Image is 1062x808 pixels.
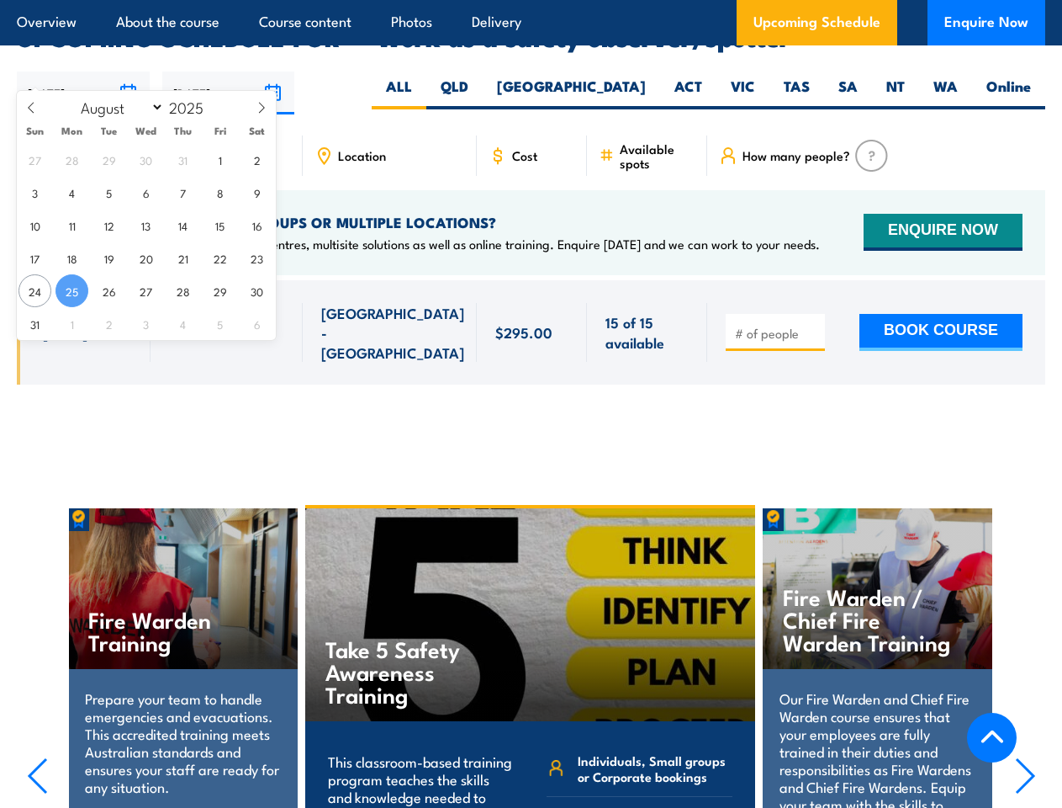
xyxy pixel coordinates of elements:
[321,303,464,362] span: [GEOGRAPHIC_DATA] - [GEOGRAPHIC_DATA]
[859,314,1022,351] button: BOOK COURSE
[240,176,273,209] span: August 9, 2025
[92,307,125,340] span: September 2, 2025
[483,77,660,109] label: [GEOGRAPHIC_DATA]
[129,242,162,274] span: August 20, 2025
[92,209,125,242] span: August 12, 2025
[55,176,88,209] span: August 4, 2025
[240,242,273,274] span: August 23, 2025
[55,143,88,176] span: July 28, 2025
[864,214,1022,251] button: ENQUIRE NOW
[43,236,820,252] p: We offer onsite training, training at our centres, multisite solutions as well as online training...
[55,274,88,307] span: August 25, 2025
[165,125,202,136] span: Thu
[203,209,236,242] span: August 15, 2025
[169,322,259,342] span: 08:00 - 14:00
[17,72,150,114] input: From date
[495,322,552,342] span: $295.00
[166,274,199,307] span: August 28, 2025
[18,307,51,340] span: August 31, 2025
[578,752,732,784] span: Individuals, Small groups or Corporate bookings
[88,608,263,653] h4: Fire Warden Training
[18,176,51,209] span: August 3, 2025
[824,77,872,109] label: SA
[919,77,972,109] label: WA
[620,141,695,170] span: Available spots
[17,25,1045,47] h2: UPCOMING SCHEDULE FOR - "Work as a safety observer/spotter"
[18,209,51,242] span: August 10, 2025
[338,148,386,162] span: Location
[240,274,273,307] span: August 30, 2025
[92,143,125,176] span: July 29, 2025
[972,77,1045,109] label: Online
[162,72,295,114] input: To date
[769,77,824,109] label: TAS
[166,242,199,274] span: August 21, 2025
[18,143,51,176] span: July 27, 2025
[54,125,91,136] span: Mon
[43,322,87,342] span: [DATE]
[18,242,51,274] span: August 17, 2025
[203,274,236,307] span: August 29, 2025
[55,209,88,242] span: August 11, 2025
[55,307,88,340] span: September 1, 2025
[166,307,199,340] span: September 4, 2025
[18,274,51,307] span: August 24, 2025
[240,143,273,176] span: August 2, 2025
[325,637,523,705] h4: Take 5 Safety Awareness Training
[240,209,273,242] span: August 16, 2025
[43,213,820,231] h4: NEED TRAINING FOR LARGER GROUPS OR MULTIPLE LOCATIONS?
[55,242,88,274] span: August 18, 2025
[783,585,958,653] h4: Fire Warden / Chief Fire Warden Training
[129,209,162,242] span: August 13, 2025
[129,307,162,340] span: September 3, 2025
[203,143,236,176] span: August 1, 2025
[202,125,239,136] span: Fri
[92,176,125,209] span: August 5, 2025
[166,143,199,176] span: July 31, 2025
[426,77,483,109] label: QLD
[129,274,162,307] span: August 27, 2025
[203,242,236,274] span: August 22, 2025
[735,325,819,342] input: # of people
[166,209,199,242] span: August 14, 2025
[91,125,128,136] span: Tue
[164,97,219,117] input: Year
[17,125,54,136] span: Sun
[872,77,919,109] label: NT
[73,96,165,118] select: Month
[239,125,276,136] span: Sat
[240,307,273,340] span: September 6, 2025
[166,176,199,209] span: August 7, 2025
[512,148,537,162] span: Cost
[716,77,769,109] label: VIC
[92,242,125,274] span: August 19, 2025
[128,125,165,136] span: Wed
[85,689,281,795] p: Prepare your team to handle emergencies and evacuations. This accredited training meets Australia...
[660,77,716,109] label: ACT
[203,307,236,340] span: September 5, 2025
[129,176,162,209] span: August 6, 2025
[742,148,850,162] span: How many people?
[129,143,162,176] span: July 30, 2025
[92,274,125,307] span: August 26, 2025
[605,312,688,352] span: 15 of 15 available
[372,77,426,109] label: ALL
[203,176,236,209] span: August 8, 2025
